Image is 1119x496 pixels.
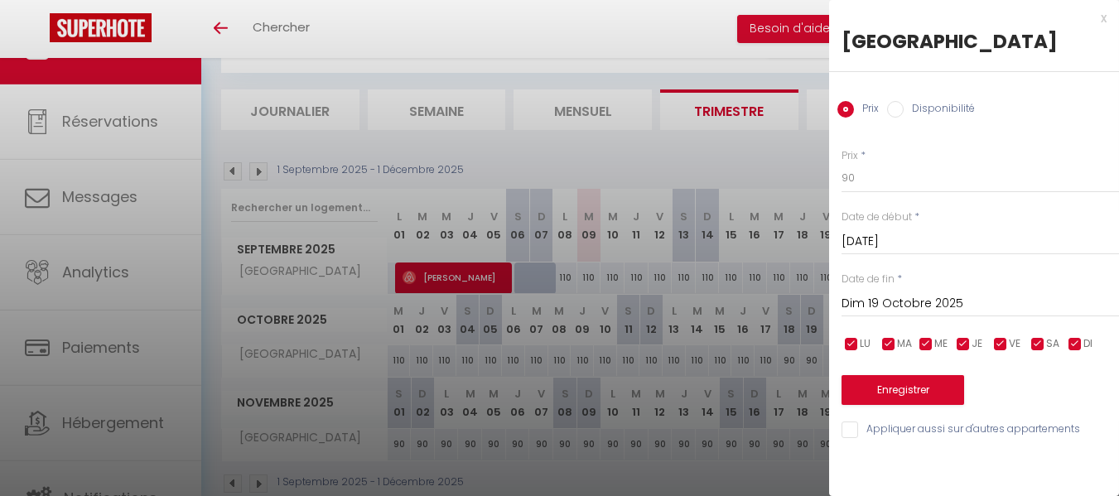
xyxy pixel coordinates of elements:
[1083,336,1092,352] span: DI
[934,336,948,352] span: ME
[1046,336,1059,352] span: SA
[842,375,964,405] button: Enregistrer
[860,336,871,352] span: LU
[897,336,912,352] span: MA
[829,8,1107,28] div: x
[972,336,982,352] span: JE
[1009,336,1020,352] span: VE
[842,28,1107,55] div: [GEOGRAPHIC_DATA]
[842,272,895,287] label: Date de fin
[842,209,912,225] label: Date de début
[854,101,879,119] label: Prix
[842,148,858,164] label: Prix
[904,101,975,119] label: Disponibilité
[13,7,63,56] button: Ouvrir le widget de chat LiveChat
